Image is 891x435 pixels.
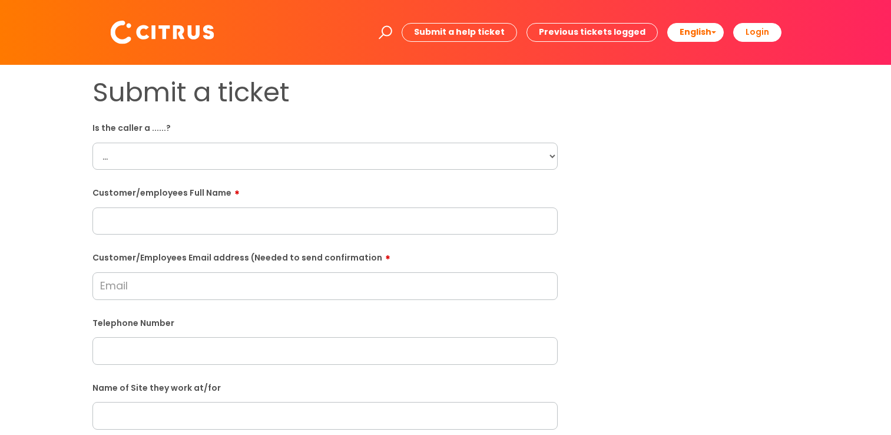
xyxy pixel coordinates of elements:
[746,26,769,38] b: Login
[92,316,558,328] label: Telephone Number
[92,249,558,263] label: Customer/Employees Email address (Needed to send confirmation
[402,23,517,41] a: Submit a help ticket
[92,184,558,198] label: Customer/employees Full Name
[92,381,558,393] label: Name of Site they work at/for
[92,272,558,299] input: Email
[733,23,781,41] a: Login
[526,23,658,41] a: Previous tickets logged
[92,77,558,108] h1: Submit a ticket
[92,121,558,133] label: Is the caller a ......?
[680,26,711,38] span: English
